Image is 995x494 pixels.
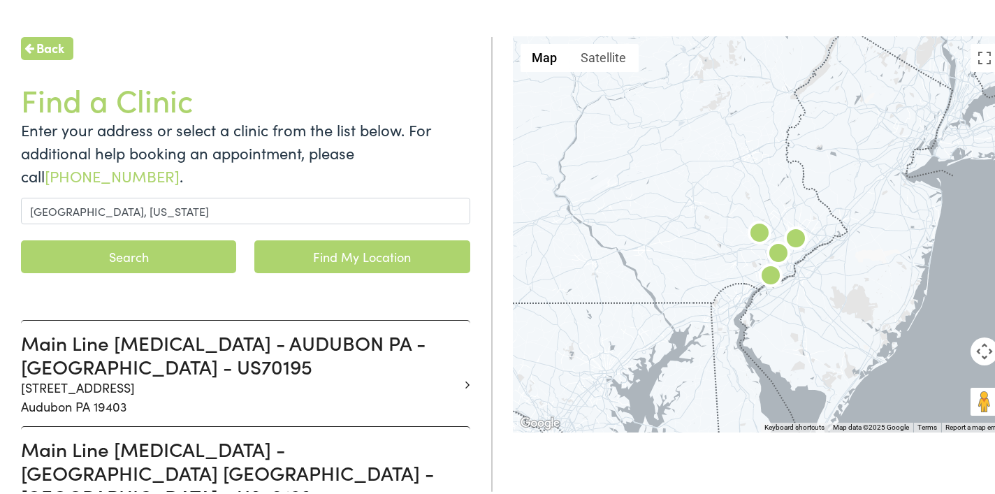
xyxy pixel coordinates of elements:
[21,115,470,184] p: Enter your address or select a clinic from the list below. For additional help booking an appoint...
[917,421,937,428] a: Terms (opens in new tab)
[21,34,73,57] a: Back
[21,238,236,270] button: Search
[517,412,563,430] img: Google
[21,375,460,413] p: [STREET_ADDRESS] Audubon PA 19403
[833,421,909,428] span: Map data ©2025 Google
[36,36,64,55] span: Back
[764,420,825,430] button: Keyboard shortcuts
[21,328,460,413] a: Main Line [MEDICAL_DATA] - AUDUBON PA - [GEOGRAPHIC_DATA] - US70195 [STREET_ADDRESS]Audubon PA 19403
[569,41,639,69] button: Show satellite imagery
[45,162,180,184] a: [PHONE_NUMBER]
[521,41,569,69] button: Show street map
[21,328,460,375] h3: Main Line [MEDICAL_DATA] - AUDUBON PA - [GEOGRAPHIC_DATA] - US70195
[21,195,470,221] input: Enter a location
[517,412,563,430] a: Open this area in Google Maps (opens a new window)
[254,238,470,270] a: Find My Location
[21,78,470,115] h1: Find a Clinic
